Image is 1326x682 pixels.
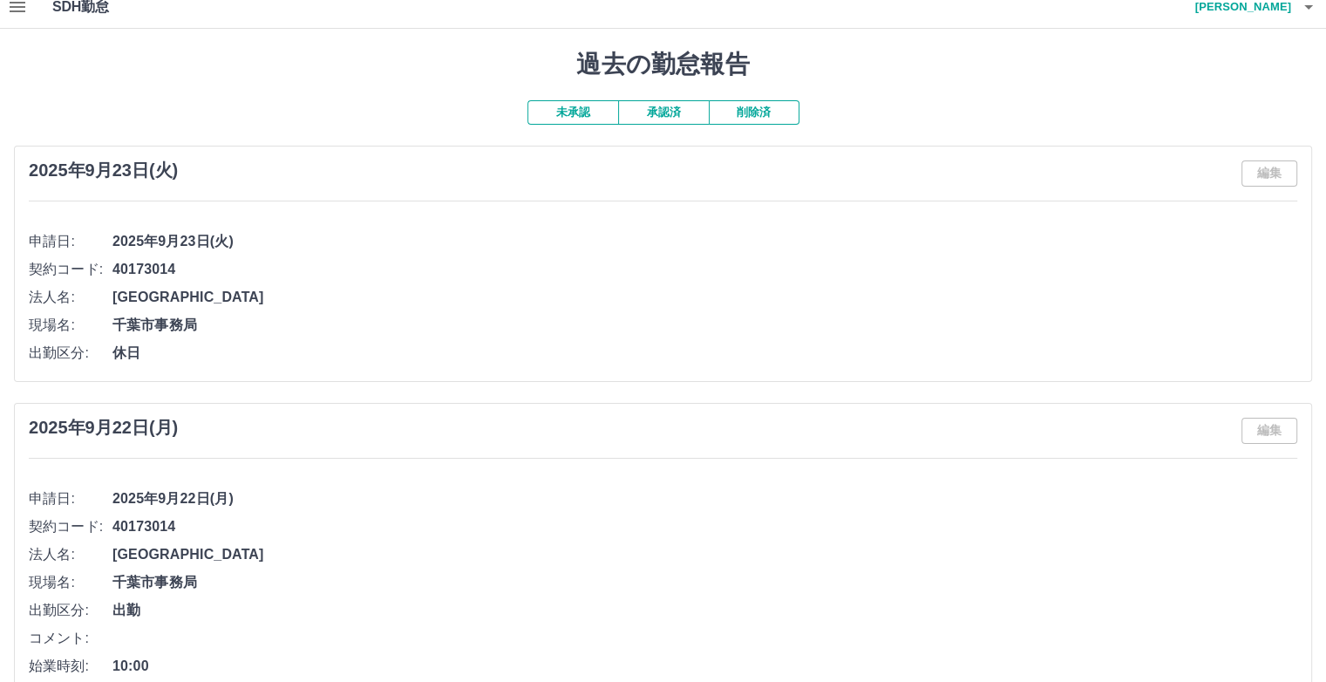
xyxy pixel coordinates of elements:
span: 現場名: [29,315,112,336]
button: 削除済 [709,100,799,125]
span: 契約コード: [29,259,112,280]
span: 千葉市事務局 [112,572,1297,593]
h3: 2025年9月22日(月) [29,418,178,438]
span: 千葉市事務局 [112,315,1297,336]
span: 2025年9月22日(月) [112,488,1297,509]
span: [GEOGRAPHIC_DATA] [112,287,1297,308]
span: 40173014 [112,516,1297,537]
button: 未承認 [527,100,618,125]
span: 法人名: [29,544,112,565]
span: 出勤 [112,600,1297,621]
span: 出勤区分: [29,600,112,621]
span: 現場名: [29,572,112,593]
span: コメント: [29,628,112,649]
span: 10:00 [112,656,1297,677]
span: 40173014 [112,259,1297,280]
button: 承認済 [618,100,709,125]
span: 休日 [112,343,1297,364]
span: 申請日: [29,231,112,252]
span: [GEOGRAPHIC_DATA] [112,544,1297,565]
span: 2025年9月23日(火) [112,231,1297,252]
span: 出勤区分: [29,343,112,364]
span: 契約コード: [29,516,112,537]
span: 始業時刻: [29,656,112,677]
span: 申請日: [29,488,112,509]
h3: 2025年9月23日(火) [29,160,178,181]
span: 法人名: [29,287,112,308]
h1: 過去の勤怠報告 [14,50,1312,79]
